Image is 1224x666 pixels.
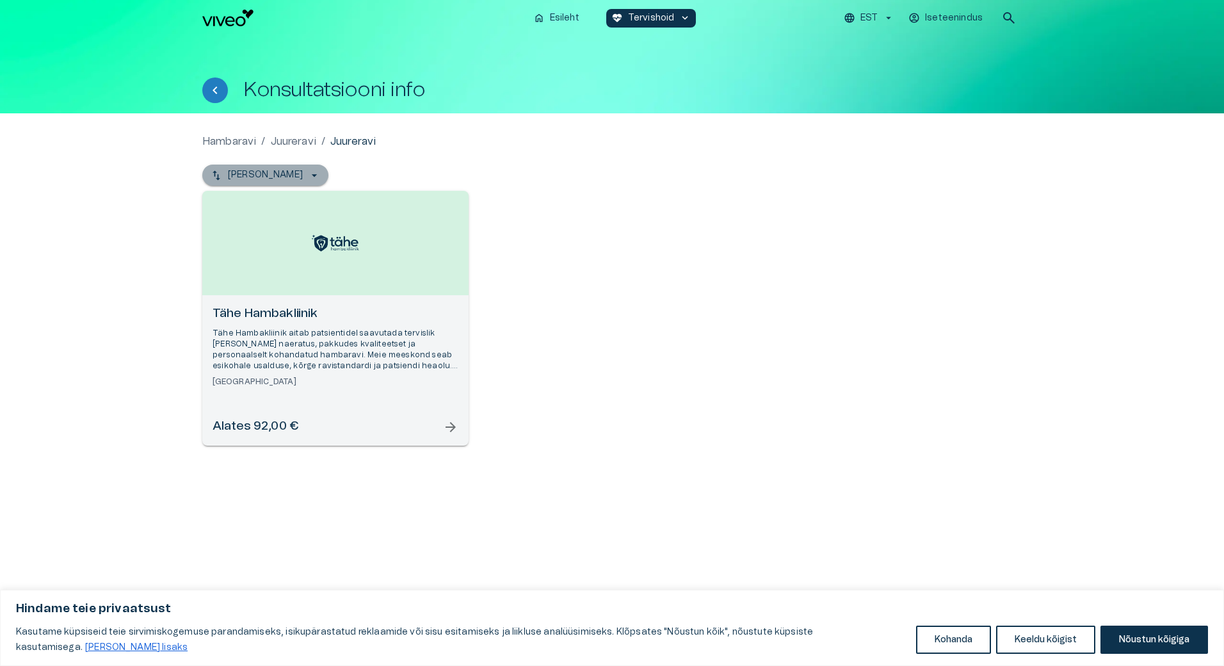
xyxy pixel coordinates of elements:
[550,12,579,25] p: Esileht
[85,642,188,653] a: Loe lisaks
[213,377,458,387] h6: [GEOGRAPHIC_DATA]
[860,12,878,25] p: EST
[202,165,328,186] button: [PERSON_NAME]
[65,10,85,20] span: Help
[996,626,1095,654] button: Keeldu kõigist
[996,5,1022,31] button: open search modal
[310,233,361,252] img: Tähe Hambakliinik logo
[213,418,298,435] h6: Alates 92,00 €
[1100,626,1208,654] button: Nõustun kõigiga
[533,12,545,24] span: home
[213,328,458,372] p: Tähe Hambakliinik aitab patsientidel saavutada tervislik [PERSON_NAME] naeratus, pakkudes kvalite...
[202,10,254,26] img: Viveo logo
[1001,10,1017,26] span: search
[16,601,1208,617] p: Hindame teie privaatsust
[925,12,983,25] p: Iseteenindus
[213,305,458,323] h6: Tähe Hambakliinik
[606,9,697,28] button: ecg_heartTervishoidkeyboard_arrow_down
[202,77,228,103] button: Tagasi
[679,12,691,24] span: keyboard_arrow_down
[228,168,303,182] p: [PERSON_NAME]
[916,626,991,654] button: Kohanda
[202,191,469,446] a: Open selected supplier available booking dates
[443,419,458,435] span: arrow_forward
[611,12,623,24] span: ecg_heart
[202,10,523,26] a: Navigate to homepage
[16,624,906,655] p: Kasutame küpsiseid teie sirvimiskogemuse parandamiseks, isikupärastatud reklaamide või sisu esita...
[628,12,675,25] p: Tervishoid
[243,79,425,101] h1: Konsultatsiooni info
[271,134,316,149] a: Juureravi
[906,9,986,28] button: Iseteenindus
[321,134,325,149] p: /
[528,9,586,28] button: homeEsileht
[330,134,376,149] p: Juureravi
[842,9,896,28] button: EST
[202,134,256,149] a: Hambaravi
[261,134,265,149] p: /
